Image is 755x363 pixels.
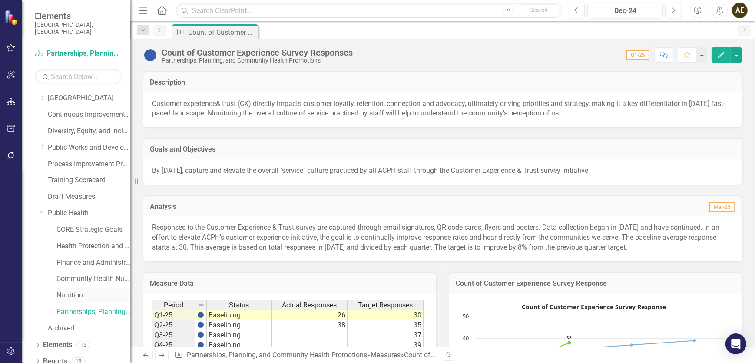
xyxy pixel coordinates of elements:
a: Health Protection and Response [56,241,130,251]
span: Mar-25 [709,202,735,212]
p: Customer experience& trust (CX) directly impacts customer loyalty, retention, connection and advo... [152,99,733,119]
td: Q2-25 [152,320,195,330]
button: Dec-24 [587,3,663,18]
a: Training Scorecard [48,175,130,185]
text: 40 [463,334,469,342]
path: Q4-25, 39. Target Responses. [693,339,696,342]
a: Archived [48,323,130,333]
td: Baselining [207,310,272,320]
span: Period [164,301,184,309]
img: Baselining [143,48,157,62]
td: 26 [272,310,348,320]
img: BgCOk07PiH71IgAAAABJRU5ErkJggg== [197,341,204,348]
p: Responses to the Customer Experience & Trust survey are captured through email signatures, QR cod... [152,223,733,253]
img: ClearPoint Strategy [4,10,20,25]
h3: Description [150,79,735,86]
div: Dec-24 [590,6,660,16]
text: 50 [463,312,469,320]
h3: Analysis [150,203,440,211]
span: Status [229,301,249,309]
a: Continuous Improvement Program [48,110,130,120]
h3: Goals and Objectives [150,145,735,153]
button: Search [517,4,560,16]
div: Count of Customer Experience Survey Responses [188,27,256,38]
a: Process Improvement Program [48,159,130,169]
a: Partnerships, Planning, and Community Health Promotions [187,351,367,359]
h3: Count of Customer Experience Survey Response [456,280,735,287]
td: Q3-25 [152,330,195,340]
text: 38 [566,334,572,340]
p: By [DATE], capture and elevate the overall "service" culture practiced by all ACPH staff through ... [152,166,733,176]
a: Measures [371,351,401,359]
span: Elements [35,11,122,21]
a: Nutrition [56,290,130,300]
a: Diversity, Equity, and Inclusion [48,126,130,136]
button: AE [732,3,748,18]
span: Q1-25 [626,50,649,60]
div: 15 [76,341,90,349]
img: BgCOk07PiH71IgAAAABJRU5ErkJggg== [197,331,204,338]
a: Draft Measures [48,192,130,202]
td: 37 [348,330,424,340]
input: Search Below... [35,69,122,84]
a: Partnerships, Planning, and Community Health Promotions [56,307,130,317]
td: Baselining [207,340,272,350]
span: Search [529,7,548,13]
img: BgCOk07PiH71IgAAAABJRU5ErkJggg== [197,311,204,318]
a: Community Health Nursing [56,274,130,284]
div: Open Intercom Messenger [725,333,746,354]
div: Partnerships, Planning, and Community Health Promotions [162,57,353,64]
a: Finance and Administration [56,258,130,268]
td: 38 [272,320,348,330]
a: Public Health [48,208,130,218]
td: Baselining [207,320,272,330]
a: CORE Strategic Goals [56,225,130,235]
td: 30 [348,310,424,320]
td: 39 [348,340,424,350]
text: Count of Customer Experience Survey Response [522,303,666,311]
img: 8DAGhfEEPCf229AAAAAElFTkSuQmCC [198,302,205,309]
div: » » [174,350,436,360]
a: Partnerships, Planning, and Community Health Promotions [35,49,122,59]
h3: Measure Data [150,280,430,287]
span: Actual Responses [282,301,337,309]
small: [GEOGRAPHIC_DATA], [GEOGRAPHIC_DATA] [35,21,122,36]
td: Baselining [207,330,272,340]
path: Q2-25, 38. Actual Responses. [568,341,571,344]
td: Q4-25 [152,340,195,350]
path: Q3-25, 37. Target Responses. [630,343,634,346]
div: Count of Customer Experience Survey Responses [404,351,554,359]
td: Q1-25 [152,310,195,320]
input: Search ClearPoint... [176,3,562,18]
a: [GEOGRAPHIC_DATA] [48,93,130,103]
img: BgCOk07PiH71IgAAAABJRU5ErkJggg== [197,321,204,328]
a: Public Works and Development [48,143,130,153]
span: Target Responses [358,301,413,309]
td: 35 [348,320,424,330]
div: Count of Customer Experience Survey Responses [162,48,353,57]
a: Elements [43,340,72,350]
